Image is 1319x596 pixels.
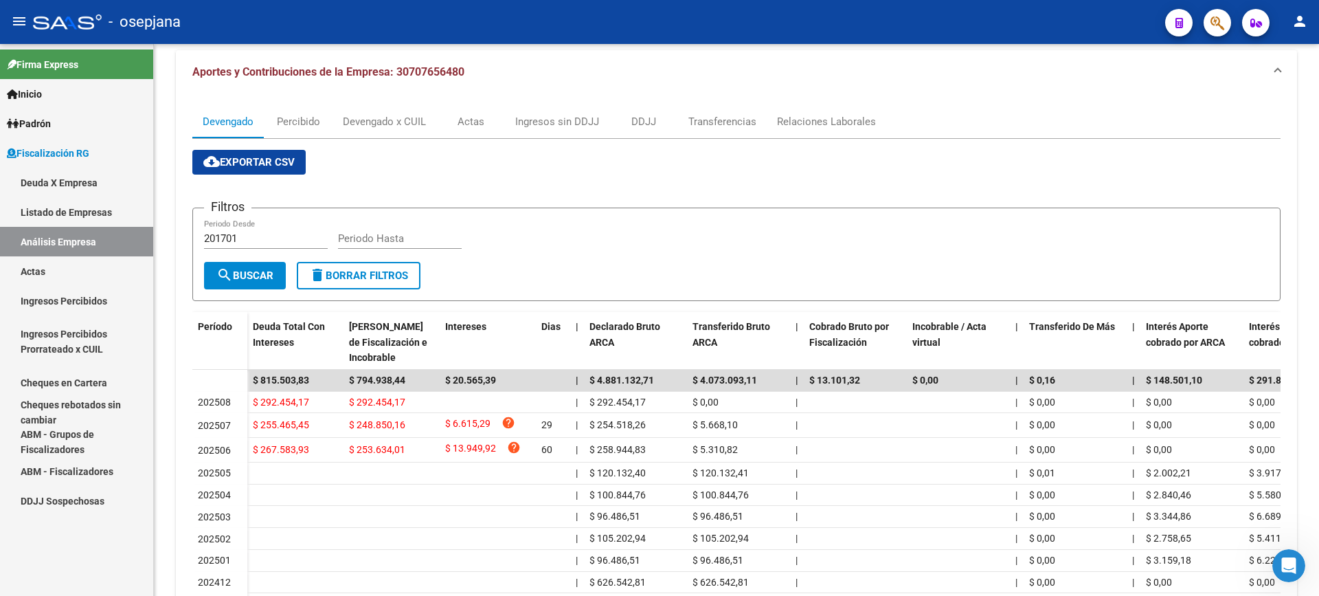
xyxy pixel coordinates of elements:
span: Período [198,321,232,332]
span: $ 626.542,81 [692,577,749,588]
span: | [796,489,798,500]
datatable-header-cell: | [790,312,804,373]
span: | [1015,375,1018,386]
span: $ 2.840,46 [1146,489,1191,500]
span: $ 815.503,83 [253,375,309,386]
span: Declarado Bruto ARCA [589,321,660,348]
span: $ 5.668,10 [692,419,738,430]
datatable-header-cell: | [570,312,584,373]
span: $ 6.615,29 [445,416,491,434]
div: Devengado [203,114,253,129]
span: $ 258.944,83 [589,444,646,455]
span: | [1132,577,1134,588]
span: 202502 [198,533,231,544]
span: | [576,489,578,500]
span: | [576,511,578,522]
mat-icon: menu [11,13,27,30]
span: $ 794.938,44 [349,375,405,386]
span: Fiscalización RG [7,146,89,161]
datatable-header-cell: Cobrado Bruto por Fiscalización [804,312,907,373]
span: $ 253.634,01 [349,444,405,455]
span: | [576,444,578,455]
span: $ 292.454,17 [349,397,405,408]
span: $ 100.844,76 [692,489,749,500]
span: Deuda Total Con Intereses [253,321,325,348]
span: | [1132,321,1135,332]
span: Firma Express [7,57,78,72]
span: Inicio [7,87,42,102]
span: $ 105.202,94 [692,533,749,544]
span: $ 255.465,45 [253,419,309,430]
span: $ 0,00 [1146,444,1172,455]
span: | [796,533,798,544]
span: $ 5.310,82 [692,444,738,455]
span: Incobrable / Acta virtual [912,321,987,348]
i: help [501,416,515,430]
span: $ 0,00 [1249,397,1275,408]
span: $ 120.132,40 [589,467,646,478]
span: 202504 [198,489,231,500]
i: help [507,441,521,454]
span: Interés Aporte cobrado por ARCA [1146,321,1225,348]
span: Aportes y Contribuciones de la Empresa: 30707656480 [192,65,464,78]
span: $ 0,00 [1029,577,1055,588]
datatable-header-cell: Interés Aporte cobrado por ARCA [1140,312,1243,373]
span: $ 0,00 [1029,397,1055,408]
span: $ 3.917,85 [1249,467,1294,478]
span: $ 13.101,32 [809,375,860,386]
span: $ 148.501,10 [1146,375,1202,386]
span: | [576,419,578,430]
span: | [576,321,578,332]
span: $ 4.073.093,11 [692,375,757,386]
span: | [1132,375,1135,386]
span: $ 96.486,51 [692,511,743,522]
span: $ 3.159,18 [1146,555,1191,566]
span: $ 100.844,76 [589,489,646,500]
datatable-header-cell: Período [192,312,247,370]
span: | [1015,577,1017,588]
div: Relaciones Laborales [777,114,876,129]
span: | [796,511,798,522]
span: $ 0,00 [1029,419,1055,430]
h3: Filtros [204,197,251,217]
span: $ 0,00 [1029,489,1055,500]
span: | [796,577,798,588]
span: | [576,555,578,566]
span: Transferido Bruto ARCA [692,321,770,348]
datatable-header-cell: Transferido Bruto ARCA [687,312,790,373]
span: $ 96.486,51 [692,555,743,566]
span: | [1132,467,1134,478]
span: $ 3.344,86 [1146,511,1191,522]
span: | [1132,397,1134,408]
span: | [1015,533,1017,544]
div: DDJJ [631,114,656,129]
mat-icon: cloud_download [203,153,220,170]
span: 202412 [198,577,231,588]
span: Padrón [7,116,51,131]
span: $ 626.542,81 [589,577,646,588]
span: $ 0,00 [692,397,719,408]
datatable-header-cell: | [1127,312,1140,373]
span: Exportar CSV [203,156,295,168]
datatable-header-cell: Intereses [440,312,536,373]
span: | [1015,511,1017,522]
span: | [1132,511,1134,522]
datatable-header-cell: Transferido De Más [1024,312,1127,373]
span: $ 267.583,93 [253,444,309,455]
span: $ 0,01 [1029,467,1055,478]
span: $ 2.758,65 [1146,533,1191,544]
span: $ 0,00 [1029,511,1055,522]
span: | [576,577,578,588]
span: | [796,555,798,566]
span: $ 96.486,51 [589,511,640,522]
datatable-header-cell: | [1010,312,1024,373]
datatable-header-cell: Incobrable / Acta virtual [907,312,1010,373]
span: 60 [541,444,552,455]
span: $ 5.411,13 [1249,533,1294,544]
datatable-header-cell: Deuda Total Con Intereses [247,312,343,373]
mat-expansion-panel-header: Aportes y Contribuciones de la Empresa: 30707656480 [176,50,1297,94]
datatable-header-cell: Declarado Bruto ARCA [584,312,687,373]
span: $ 291.813,78 [1249,375,1305,386]
span: | [576,467,578,478]
span: $ 2.002,21 [1146,467,1191,478]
